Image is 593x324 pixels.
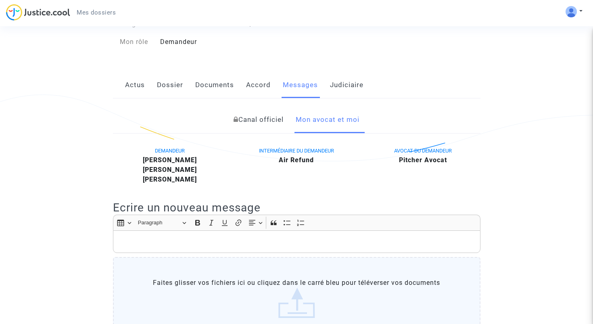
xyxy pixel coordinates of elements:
a: Mes dossiers [70,6,122,19]
span: DEMANDEUR [155,148,185,154]
span: Mes dossiers [77,9,116,16]
h2: Ecrire un nouveau message [113,201,480,215]
b: Air Refund [279,156,314,164]
span: AVOCAT DU DEMANDEUR [394,148,452,154]
span: Paragraph [138,218,180,228]
span: INTERMÉDIAIRE DU DEMANDEUR [259,148,334,154]
b: [PERSON_NAME] [143,156,197,164]
div: Demandeur [154,37,296,47]
div: Rich Text Editor, main [113,230,480,253]
div: Mon rôle [107,37,155,47]
b: Pitcher Avocat [399,156,447,164]
a: Judiciaire [330,72,363,98]
b: [PERSON_NAME] [143,166,197,173]
a: Messages [283,72,318,98]
a: Accord [246,72,271,98]
img: ALV-UjWngUXsGRVc2J35k9-TI-yNdfkE8aXCL8vQ59rVX_uokiJ_Mj7QWsO7RXldCm_AuV649zfkJflOdwrkXY_fqYaKQFUNH... [566,6,577,17]
img: jc-logo.svg [6,4,70,21]
a: Mon avocat et moi [296,107,359,133]
a: Documents [195,72,234,98]
a: Actus [125,72,145,98]
a: Dossier [157,72,183,98]
a: Canal officiel [234,107,284,133]
b: [PERSON_NAME] [143,176,197,183]
button: Paragraph [134,217,190,229]
div: Editor toolbar [113,215,480,230]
